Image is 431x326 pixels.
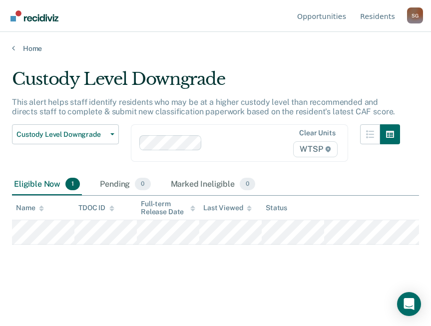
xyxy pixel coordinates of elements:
[12,97,395,116] p: This alert helps staff identify residents who may be at a higher custody level than recommended a...
[397,292,421,316] div: Open Intercom Messenger
[12,69,400,97] div: Custody Level Downgrade
[10,10,58,21] img: Recidiviz
[407,7,423,23] div: S G
[12,174,82,196] div: Eligible Now1
[293,141,337,157] span: WTSP
[240,178,255,191] span: 0
[266,204,287,212] div: Status
[203,204,252,212] div: Last Viewed
[135,178,150,191] span: 0
[78,204,114,212] div: TDOC ID
[12,44,419,53] a: Home
[16,130,106,139] span: Custody Level Downgrade
[141,200,195,217] div: Full-term Release Date
[12,124,119,144] button: Custody Level Downgrade
[65,178,80,191] span: 1
[16,204,44,212] div: Name
[98,174,152,196] div: Pending0
[169,174,258,196] div: Marked Ineligible0
[299,129,336,137] div: Clear units
[407,7,423,23] button: Profile dropdown button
